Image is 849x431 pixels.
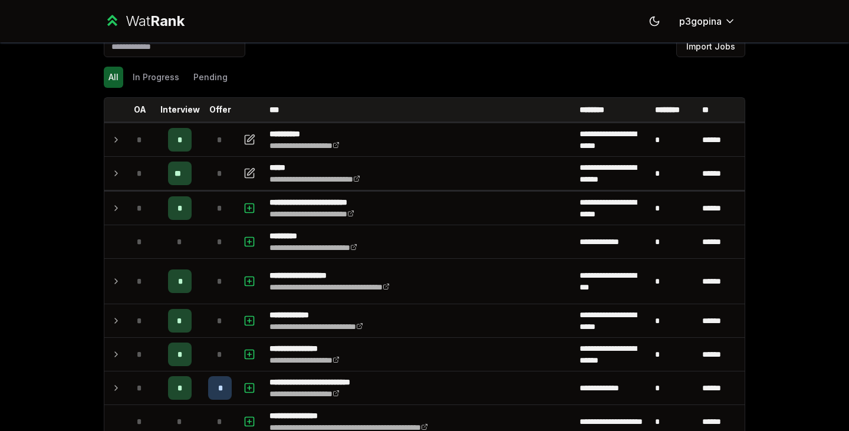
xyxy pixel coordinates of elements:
p: OA [134,104,146,116]
span: p3gopina [679,14,722,28]
button: All [104,67,123,88]
p: Offer [209,104,231,116]
button: In Progress [128,67,184,88]
p: Interview [160,104,200,116]
div: Wat [126,12,185,31]
button: Pending [189,67,232,88]
a: WatRank [104,12,185,31]
button: p3gopina [670,11,745,32]
span: Rank [150,12,185,29]
button: Import Jobs [676,36,745,57]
